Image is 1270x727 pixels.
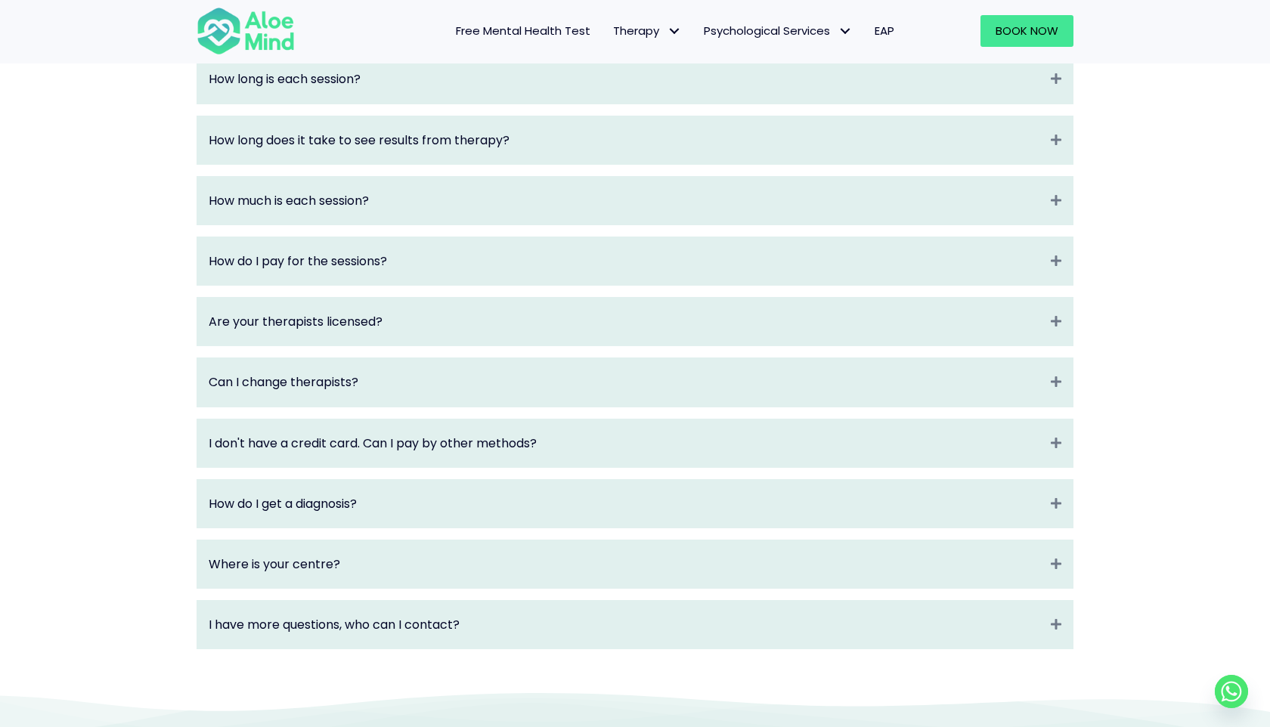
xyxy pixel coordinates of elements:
span: Therapy [613,23,681,39]
a: Psychological ServicesPsychological Services: submenu [692,15,863,47]
span: Psychological Services [704,23,852,39]
img: Aloe mind Logo [197,6,295,56]
a: Can I change therapists? [209,373,1043,391]
nav: Menu [314,15,906,47]
span: Book Now [996,23,1058,39]
a: I have more questions, who can I contact? [209,616,1043,633]
a: How much is each session? [209,192,1043,209]
i: Expand [1051,555,1061,573]
i: Expand [1051,192,1061,209]
span: Psychological Services: submenu [834,20,856,42]
a: How long does it take to see results from therapy? [209,131,1043,149]
a: Where is your centre? [209,555,1043,573]
i: Expand [1051,252,1061,270]
i: Expand [1051,70,1061,88]
i: Expand [1051,131,1061,149]
i: Expand [1051,616,1061,633]
a: How do I get a diagnosis? [209,495,1043,512]
a: Whatsapp [1215,675,1248,708]
span: Free Mental Health Test [456,23,590,39]
a: How do I pay for the sessions? [209,252,1043,270]
a: How long is each session? [209,70,1043,88]
a: Free Mental Health Test [444,15,602,47]
i: Expand [1051,373,1061,391]
a: TherapyTherapy: submenu [602,15,692,47]
i: Expand [1051,495,1061,512]
span: EAP [875,23,894,39]
a: EAP [863,15,906,47]
a: I don't have a credit card. Can I pay by other methods? [209,435,1043,452]
span: Therapy: submenu [663,20,685,42]
a: Book Now [980,15,1073,47]
i: Expand [1051,435,1061,452]
a: Are your therapists licensed? [209,313,1043,330]
i: Expand [1051,313,1061,330]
